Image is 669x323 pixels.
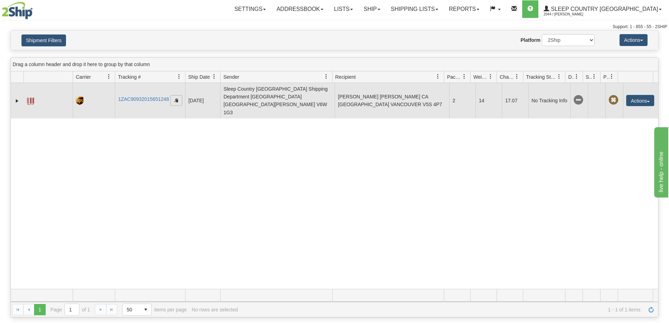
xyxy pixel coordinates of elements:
td: [PERSON_NAME] [PERSON_NAME] CA [GEOGRAPHIC_DATA] VANCOUVER V5S 4P7 [335,83,449,118]
button: Actions [619,34,648,46]
span: 50 [127,306,136,313]
span: 1 - 1 of 1 items [243,307,641,312]
button: Copy to clipboard [170,95,182,106]
span: Pickup Status [603,73,609,80]
a: 1ZAC90932015651248 [118,96,169,102]
a: Tracking # filter column settings [173,71,185,83]
span: Carrier [76,73,91,80]
span: Shipment Issues [586,73,592,80]
a: Reports [444,0,485,18]
td: [DATE] [185,83,220,118]
span: Weight [473,73,488,80]
a: Charge filter column settings [511,71,523,83]
span: Recipient [335,73,356,80]
input: Page 1 [65,304,79,315]
div: No rows are selected [192,307,238,312]
a: Delivery Status filter column settings [571,71,583,83]
div: Support: 1 - 855 - 55 - 2SHIP [2,24,667,30]
button: Actions [626,95,654,106]
span: Page 1 [34,304,45,315]
a: Packages filter column settings [458,71,470,83]
a: Refresh [645,304,657,315]
a: Ship [358,0,385,18]
td: No Tracking Info [528,83,570,118]
a: Expand [14,97,21,104]
div: grid grouping header [11,58,658,71]
span: Pickup Not Assigned [609,95,618,105]
a: Weight filter column settings [485,71,497,83]
img: logo2044.jpg [2,2,33,19]
a: Settings [229,0,271,18]
a: Sender filter column settings [320,71,332,83]
span: select [140,304,151,315]
span: Packages [447,73,462,80]
a: Lists [329,0,358,18]
span: Charge [500,73,514,80]
img: 8 - UPS [76,96,83,105]
span: Tracking # [118,73,141,80]
iframe: chat widget [653,125,668,197]
span: Page sizes drop down [122,304,152,316]
label: Platform [520,37,540,44]
a: Shipping lists [386,0,444,18]
a: Addressbook [271,0,329,18]
td: 2 [449,83,475,118]
span: 2044 / [PERSON_NAME] [544,11,596,18]
div: live help - online [5,4,65,13]
button: Shipment Filters [21,34,66,46]
span: Page of 1 [51,304,90,316]
a: Recipient filter column settings [432,71,444,83]
a: Carrier filter column settings [103,71,115,83]
a: Shipment Issues filter column settings [588,71,600,83]
a: Ship Date filter column settings [208,71,220,83]
span: Sleep Country [GEOGRAPHIC_DATA] [549,6,658,12]
span: Sender [223,73,239,80]
span: No Tracking Info [573,95,583,105]
td: 14 [475,83,502,118]
a: Sleep Country [GEOGRAPHIC_DATA] 2044 / [PERSON_NAME] [538,0,667,18]
a: Tracking Status filter column settings [553,71,565,83]
a: Pickup Status filter column settings [606,71,618,83]
a: Label [27,95,34,106]
span: items per page [122,304,187,316]
span: Delivery Status [568,73,574,80]
td: Sleep Country [GEOGRAPHIC_DATA] Shipping Department [GEOGRAPHIC_DATA] [GEOGRAPHIC_DATA][PERSON_NA... [220,83,335,118]
span: Ship Date [188,73,210,80]
span: Tracking Status [526,73,557,80]
td: 17.07 [502,83,528,118]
